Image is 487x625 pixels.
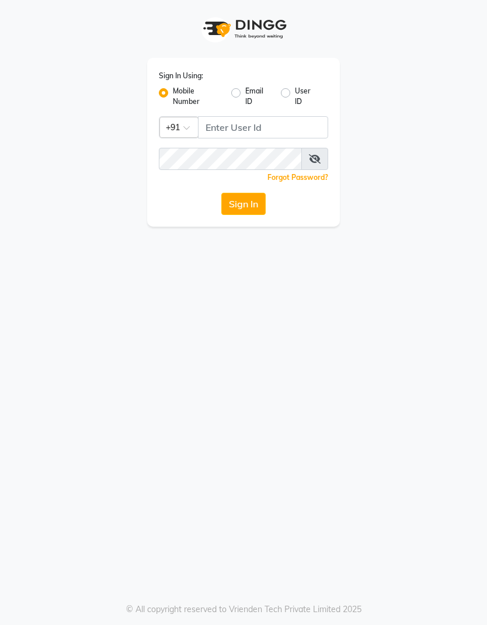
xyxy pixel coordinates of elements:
input: Username [198,116,328,138]
img: logo1.svg [197,12,290,46]
input: Username [159,148,302,170]
a: Forgot Password? [267,173,328,182]
button: Sign In [221,193,266,215]
label: Email ID [245,86,272,107]
label: Mobile Number [173,86,222,107]
label: User ID [295,86,319,107]
label: Sign In Using: [159,71,203,81]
